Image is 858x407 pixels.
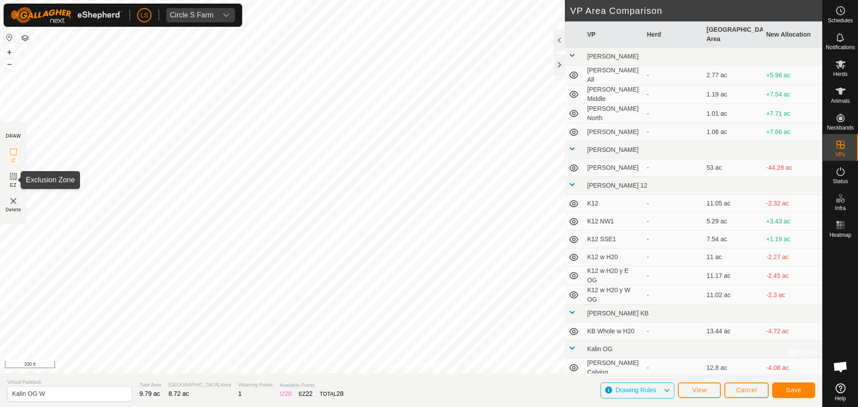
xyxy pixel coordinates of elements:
[763,123,823,141] td: +7.66 ac
[584,285,643,305] td: K12 w H20 y W OG
[724,382,769,398] button: Cancel
[217,8,235,22] div: dropdown trigger
[703,85,763,104] td: 1.19 ac
[587,53,639,60] span: [PERSON_NAME]
[139,390,160,397] span: 9.79 ac
[139,381,161,389] span: Total Area
[587,146,639,153] span: [PERSON_NAME]
[833,71,847,77] span: Herds
[678,382,721,398] button: View
[166,8,217,22] span: Circle S Farm
[763,66,823,85] td: +5.96 ac
[584,66,643,85] td: [PERSON_NAME] All
[584,231,643,248] td: K12 SSE1
[584,213,643,231] td: K12 NW1
[829,232,851,238] span: Heatmap
[647,235,700,244] div: -
[647,271,700,281] div: -
[763,285,823,305] td: -2.3 ac
[763,248,823,266] td: -2.27 ac
[647,199,700,208] div: -
[7,378,132,386] span: Virtual Paddock
[703,266,763,285] td: 11.17 ac
[11,157,16,164] span: IZ
[647,290,700,300] div: -
[835,152,845,157] span: VPs
[584,323,643,340] td: KB Whole w H20
[647,109,700,118] div: -
[320,389,344,399] div: TOTAL
[376,361,409,369] a: Privacy Policy
[4,59,15,69] button: –
[827,353,854,380] div: Open chat
[736,386,757,394] span: Cancel
[703,323,763,340] td: 13.44 ac
[703,213,763,231] td: 5.29 ac
[703,195,763,213] td: 11.05 ac
[647,217,700,226] div: -
[285,390,292,397] span: 20
[703,285,763,305] td: 11.02 ac
[763,159,823,177] td: -44.28 ac
[763,21,823,48] th: New Allocation
[643,21,703,48] th: Herd
[20,33,30,43] button: Map Layers
[828,18,853,23] span: Schedules
[703,66,763,85] td: 2.77 ac
[587,310,649,317] span: [PERSON_NAME] KB
[280,382,343,389] span: Available Points
[647,327,700,336] div: -
[238,381,273,389] span: Watering Points
[835,206,845,211] span: Infra
[763,323,823,340] td: -4.72 ac
[306,390,313,397] span: 22
[168,381,231,389] span: [GEOGRAPHIC_DATA] Area
[584,85,643,104] td: [PERSON_NAME] Middle
[647,163,700,172] div: -
[647,127,700,137] div: -
[763,195,823,213] td: -2.32 ac
[823,380,858,405] a: Help
[703,123,763,141] td: 1.06 ac
[584,266,643,285] td: K12 w H20 y E OG
[420,361,446,369] a: Contact Us
[763,104,823,123] td: +7.71 ac
[170,12,214,19] div: Circle S Farm
[584,248,643,266] td: K12 w H20
[615,386,656,394] span: Drawing Rules
[570,5,822,16] h2: VP Area Comparison
[703,358,763,378] td: 12.8 ac
[238,390,242,397] span: 1
[168,390,189,397] span: 8.72 ac
[6,206,21,213] span: Delete
[786,386,801,394] span: Save
[763,85,823,104] td: +7.54 ac
[833,179,848,184] span: Status
[763,213,823,231] td: +3.43 ac
[584,358,643,378] td: [PERSON_NAME] Calving
[772,382,815,398] button: Save
[835,396,846,401] span: Help
[140,11,148,20] span: LS
[703,159,763,177] td: 53 ac
[11,7,122,23] img: Gallagher Logo
[647,252,700,262] div: -
[647,363,700,373] div: -
[280,389,291,399] div: IZ
[4,47,15,58] button: +
[703,231,763,248] td: 7.54 ac
[6,133,21,139] div: DRAW
[584,195,643,213] td: K12
[703,104,763,123] td: 1.01 ac
[703,21,763,48] th: [GEOGRAPHIC_DATA] Area
[826,45,855,50] span: Notifications
[584,159,643,177] td: [PERSON_NAME]
[763,358,823,378] td: -4.08 ac
[10,182,17,189] span: EZ
[763,266,823,285] td: -2.45 ac
[587,345,613,352] span: Kalin OG
[299,389,313,399] div: EZ
[584,104,643,123] td: [PERSON_NAME] North
[584,21,643,48] th: VP
[584,123,643,141] td: [PERSON_NAME]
